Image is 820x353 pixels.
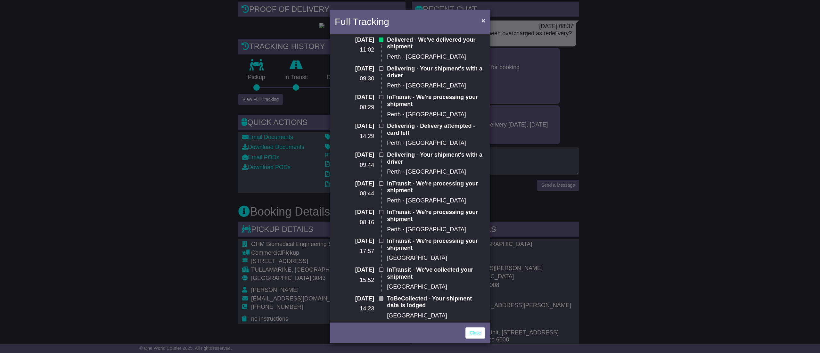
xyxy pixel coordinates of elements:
[335,94,374,101] p: [DATE]
[335,209,374,216] p: [DATE]
[335,65,374,72] p: [DATE]
[335,305,374,312] p: 14:23
[387,226,485,233] p: Perth - [GEOGRAPHIC_DATA]
[387,197,485,204] p: Perth - [GEOGRAPHIC_DATA]
[387,267,485,280] p: InTransit - We've collected your shipment
[387,152,485,165] p: Delivering - Your shipment's with a driver
[478,14,488,27] button: Close
[335,277,374,284] p: 15:52
[335,46,374,53] p: 11:02
[335,37,374,44] p: [DATE]
[387,140,485,147] p: Perth - [GEOGRAPHIC_DATA]
[387,94,485,108] p: InTransit - We're processing your shipment
[335,238,374,245] p: [DATE]
[387,37,485,50] p: Delivered - We've delivered your shipment
[387,180,485,194] p: InTransit - We're processing your shipment
[387,111,485,118] p: Perth - [GEOGRAPHIC_DATA]
[335,133,374,140] p: 14:29
[387,295,485,309] p: ToBeCollected - Your shipment data is lodged
[335,152,374,159] p: [DATE]
[387,168,485,176] p: Perth - [GEOGRAPHIC_DATA]
[481,17,485,24] span: ×
[335,267,374,274] p: [DATE]
[335,180,374,187] p: [DATE]
[465,327,485,339] a: Close
[335,104,374,111] p: 08:29
[387,283,485,291] p: [GEOGRAPHIC_DATA]
[335,190,374,197] p: 08:44
[387,255,485,262] p: [GEOGRAPHIC_DATA]
[387,238,485,251] p: InTransit - We're processing your shipment
[335,14,389,29] h4: Full Tracking
[387,312,485,319] p: [GEOGRAPHIC_DATA]
[387,53,485,61] p: Perth - [GEOGRAPHIC_DATA]
[387,65,485,79] p: Delivering - Your shipment's with a driver
[387,82,485,89] p: Perth - [GEOGRAPHIC_DATA]
[387,123,485,136] p: Delivering - Delivery attempted - card left
[387,209,485,223] p: InTransit - We're processing your shipment
[335,123,374,130] p: [DATE]
[335,162,374,169] p: 09:44
[335,295,374,302] p: [DATE]
[335,219,374,226] p: 08:16
[335,248,374,255] p: 17:57
[335,75,374,82] p: 09:30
